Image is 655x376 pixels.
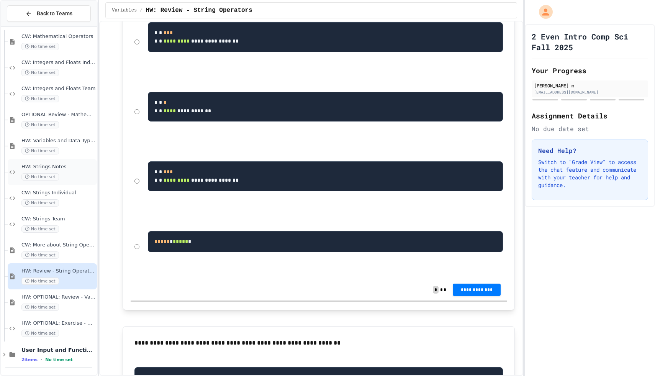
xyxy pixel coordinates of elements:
span: HW: Strings Notes [21,164,95,170]
h2: Assignment Details [532,110,648,121]
span: No time set [45,357,73,362]
span: HW: OPTIONAL: Exercise - What's the Type? [21,320,95,327]
span: No time set [21,95,59,102]
span: No time set [21,147,59,154]
span: CW: Strings Team [21,216,95,222]
span: User Input and Functions [21,346,95,353]
span: HW: OPTIONAL: Review - Variables and Data Types [21,294,95,300]
span: No time set [21,277,59,285]
div: My Account [531,3,555,21]
span: Back to Teams [37,10,72,18]
h2: Your Progress [532,65,648,76]
div: [PERSON_NAME] m [534,82,646,89]
span: No time set [21,121,59,128]
span: CW: Integers and Floats Team [21,85,95,92]
button: Back to Teams [7,5,91,22]
span: CW: Strings Individual [21,190,95,196]
span: CW: More about String Operators [21,242,95,248]
span: CW: Mathematical Operators [21,33,95,40]
span: • [41,356,42,363]
span: CW: Integers and Floats Individual [21,59,95,66]
span: No time set [21,225,59,233]
span: OPTIONAL Review - Mathematical Operators [21,112,95,118]
span: No time set [21,304,59,311]
span: No time set [21,199,59,207]
h1: 2 Even Intro Comp Sci Fall 2025 [532,31,648,53]
span: No time set [21,173,59,181]
span: / [140,7,142,13]
div: No due date set [532,124,648,133]
span: No time set [21,43,59,50]
h3: Need Help? [538,146,642,155]
span: Variables [112,7,137,13]
span: 2 items [21,357,38,362]
span: HW: Review - String Operators [21,268,95,274]
p: Switch to "Grade View" to access the chat feature and communicate with your teacher for help and ... [538,158,642,189]
span: No time set [21,330,59,337]
span: No time set [21,251,59,259]
span: HW: Review - String Operators [146,6,252,15]
span: No time set [21,69,59,76]
span: HW: Variables and Data Types [21,138,95,144]
div: [EMAIL_ADDRESS][DOMAIN_NAME] [534,89,646,95]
